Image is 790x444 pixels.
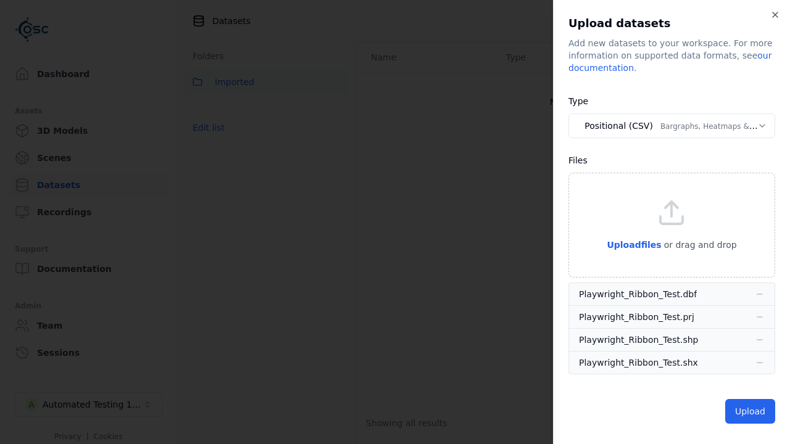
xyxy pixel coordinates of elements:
[568,15,775,32] h2: Upload datasets
[568,37,775,74] div: Add new datasets to your workspace. For more information on supported data formats, see .
[662,237,737,252] p: or drag and drop
[579,334,698,346] div: Playwright_Ribbon_Test.shp
[725,399,775,424] button: Upload
[579,311,694,323] div: Playwright_Ribbon_Test.prj
[568,96,588,106] label: Type
[579,288,697,300] div: Playwright_Ribbon_Test.dbf
[568,155,588,165] label: Files
[579,356,698,369] div: Playwright_Ribbon_Test.shx
[607,240,661,250] span: Upload files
